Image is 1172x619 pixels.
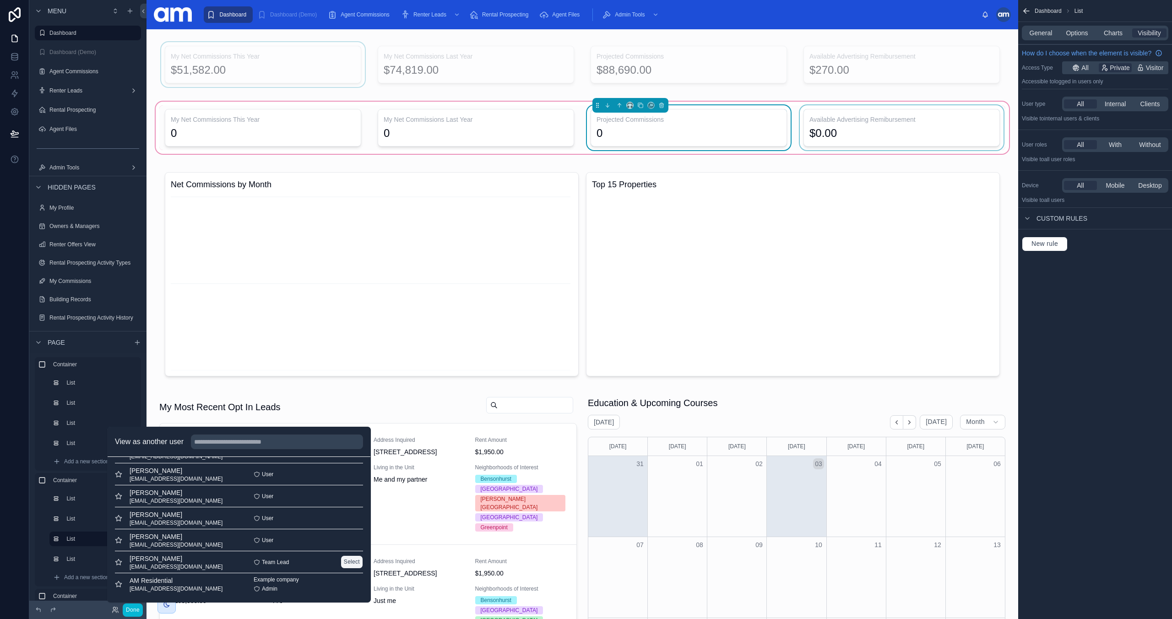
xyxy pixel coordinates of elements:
[1138,28,1161,38] span: Visibility
[130,576,222,585] span: AM Residential
[1022,156,1168,163] p: Visible to
[66,515,136,522] label: List
[35,103,141,117] a: Rental Prospecting
[35,26,141,40] a: Dashboard
[694,458,705,469] button: 01
[35,64,141,79] a: Agent Commissions
[49,125,139,133] label: Agent Files
[53,592,137,600] label: Container
[130,541,222,548] span: [EMAIL_ADDRESS][DOMAIN_NAME]
[49,87,126,94] label: Renter Leads
[48,6,66,16] span: Menu
[1140,99,1160,109] span: Clients
[1030,28,1053,38] span: General
[130,563,222,570] span: [EMAIL_ADDRESS][DOMAIN_NAME]
[1035,7,1062,15] span: Dashboard
[49,223,139,230] label: Owners & Managers
[635,539,646,550] button: 07
[1022,49,1162,58] a: How do I choose when the element is visible?
[1077,99,1084,109] span: All
[66,419,136,427] label: List
[35,83,141,98] a: Renter Leads
[35,237,141,252] a: Renter Offers View
[66,535,132,543] label: List
[873,458,884,469] button: 04
[1044,197,1064,203] span: all users
[262,559,289,566] span: Team Lead
[130,475,222,483] span: [EMAIL_ADDRESS][DOMAIN_NAME]
[35,274,141,288] a: My Commissions
[66,399,136,407] label: List
[1054,78,1103,85] span: Logged in users only
[49,296,139,303] label: Building Records
[1044,115,1099,122] span: Internal users & clients
[49,68,139,75] label: Agent Commissions
[341,555,363,569] button: Select
[53,361,137,368] label: Container
[1022,115,1168,122] p: Visible to
[694,539,705,550] button: 08
[35,329,141,343] a: Brokerage Commissions
[1146,63,1164,72] span: Visitor
[552,11,580,18] span: Agent Files
[262,515,273,522] span: User
[1077,140,1084,149] span: All
[49,314,139,321] label: Rental Prospecting Activity History
[49,106,139,114] label: Rental Prospecting
[635,458,646,469] button: 31
[932,458,943,469] button: 05
[1139,140,1161,149] span: Without
[66,379,136,386] label: List
[992,458,1003,469] button: 06
[204,6,253,23] a: Dashboard
[35,255,141,270] a: Rental Prospecting Activity Types
[130,488,222,497] span: [PERSON_NAME]
[341,11,390,18] span: Agent Commissions
[270,11,317,18] span: Dashboard (Demo)
[413,11,446,18] span: Renter Leads
[115,436,184,447] h2: View as another user
[262,471,273,478] span: User
[66,495,136,502] label: List
[130,519,222,527] span: [EMAIL_ADDRESS][DOMAIN_NAME]
[1081,63,1089,72] span: All
[537,6,586,23] a: Agent Files
[873,539,884,550] button: 11
[29,353,146,601] div: scrollable content
[1022,141,1058,148] label: User roles
[130,585,222,592] span: [EMAIL_ADDRESS][DOMAIN_NAME]
[1022,49,1151,58] span: How do I choose when the element is visible?
[254,576,299,583] span: Example company
[64,458,109,465] span: Add a new section
[35,122,141,136] a: Agent Files
[599,6,663,23] a: Admin Tools
[123,603,143,617] button: Done
[1022,78,1168,85] p: Accessible to
[35,219,141,233] a: Owners & Managers
[1022,64,1058,71] label: Access Type
[262,585,277,592] span: Admin
[325,6,396,23] a: Agent Commissions
[49,204,139,212] label: My Profile
[1077,181,1084,190] span: All
[48,183,96,192] span: Hidden pages
[1022,182,1058,189] label: Device
[130,554,222,563] span: [PERSON_NAME]
[35,160,141,175] a: Admin Tools
[49,29,136,37] label: Dashboard
[615,11,645,18] span: Admin Tools
[49,259,139,266] label: Rental Prospecting Activity Types
[35,201,141,215] a: My Profile
[49,241,139,248] label: Renter Offers View
[754,539,765,550] button: 09
[255,6,323,23] a: Dashboard (Demo)
[53,477,137,484] label: Container
[1104,28,1123,38] span: Charts
[219,11,246,18] span: Dashboard
[597,126,602,141] div: 0
[398,6,465,23] a: Renter Leads
[49,277,139,285] label: My Commissions
[66,555,136,563] label: List
[49,49,139,56] label: Dashboard (Demo)
[1022,237,1068,251] button: New rule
